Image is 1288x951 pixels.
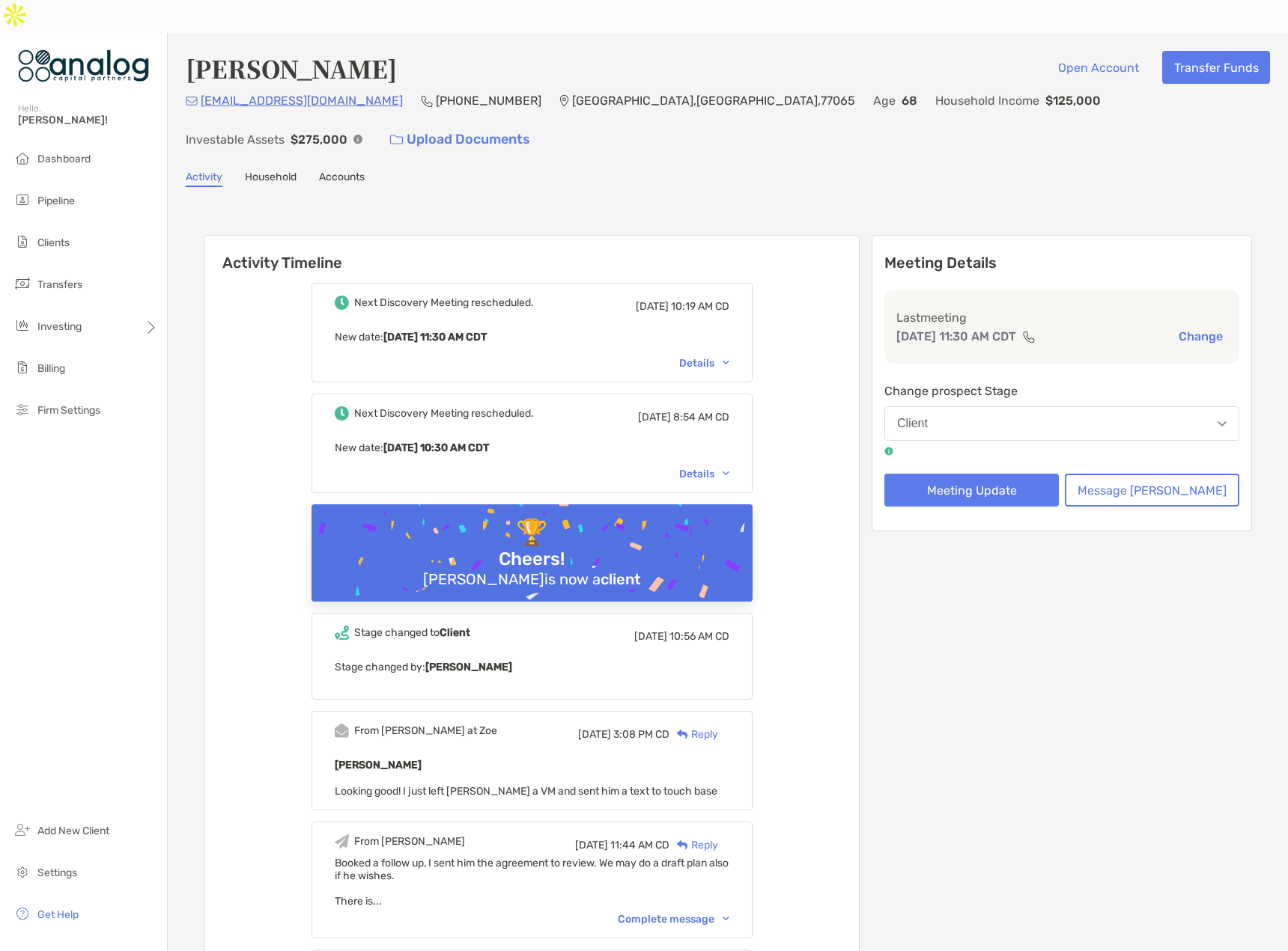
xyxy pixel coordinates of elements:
[493,548,571,570] div: Cheers!
[13,863,31,881] img: settings icon
[723,471,729,476] img: Chevron icon
[1022,331,1036,343] img: communication type
[335,406,349,421] img: Event icon
[13,191,31,209] img: pipeline icon
[291,130,347,149] p: $275,000
[610,839,669,851] span: 11:44 AM CD
[245,171,297,187] a: Household
[902,91,917,110] p: 68
[1046,51,1150,84] button: Open Account
[679,468,729,480] div: Details
[13,317,31,334] img: investing icon
[1218,421,1227,426] img: Open dropdown arrow
[354,724,497,737] div: From [PERSON_NAME] at Zoe
[613,728,669,741] span: 3:08 PM CD
[335,834,349,848] img: Event icon
[559,95,569,107] img: Location Icon
[335,759,422,771] b: [PERSON_NAME]
[425,661,512,673] b: [PERSON_NAME]
[673,411,729,423] span: 8:54 AM CD
[636,300,669,313] span: [DATE]
[13,233,31,251] img: clients icon
[186,51,397,85] h4: [PERSON_NAME]
[13,275,31,293] img: transfers icon
[18,39,149,93] img: Zoe Logo
[383,441,489,454] b: [DATE] 10:30 AM CDT
[353,135,362,144] img: Info Icon
[37,320,82,333] span: Investing
[319,171,365,187] a: Accounts
[634,630,667,643] span: [DATE]
[575,839,608,851] span: [DATE]
[417,570,647,588] div: [PERSON_NAME] is now a
[896,308,1227,327] p: Last meeting
[335,626,349,640] img: Event icon
[383,331,487,343] b: [DATE] 11:30 AM CDT
[37,866,77,879] span: Settings
[1045,91,1101,110] p: $125,000
[13,149,31,167] img: dashboard icon
[578,728,611,741] span: [DATE]
[354,407,534,420] div: Next Discovery Meeting rescheduled.
[1174,328,1227,344] button: Change
[677,840,688,850] img: Reply icon
[884,254,1239,272] p: Meeting Details
[186,130,285,149] p: Investable Assets
[37,908,79,921] span: Get Help
[335,724,349,738] img: Event icon
[37,195,75,207] span: Pipeline
[1162,51,1270,84] button: Transfer Funds
[723,361,729,365] img: Chevron icon
[873,91,896,110] p: Age
[436,91,541,110] p: [PHONE_NUMBER]
[884,447,893,456] img: tooltip
[510,518,553,548] div: 🏆
[601,570,641,588] b: client
[671,300,729,313] span: 10:19 AM CD
[13,358,31,376] img: billing icon
[669,837,718,853] div: Reply
[669,727,718,742] div: Reply
[335,857,729,908] div: Booked a follow up, I sent him the agreement to review. We may do a draft plan also if he wishes.
[884,406,1239,441] button: Client
[13,821,31,839] img: add_new_client icon
[1065,474,1239,507] button: Message [PERSON_NAME]
[723,917,729,921] img: Chevron icon
[390,135,403,145] img: button icon
[201,91,403,110] p: [EMAIL_ADDRESS][DOMAIN_NAME]
[677,730,688,739] img: Reply icon
[335,895,729,908] div: There is...
[312,504,753,634] img: Confetti
[335,658,729,676] p: Stage changed by:
[897,417,928,430] div: Client
[335,296,349,310] img: Event icon
[440,626,470,639] b: Client
[37,404,100,417] span: Firm Settings
[669,630,729,643] span: 10:56 AM CD
[935,91,1039,110] p: Household Income
[37,278,82,291] span: Transfers
[37,153,91,165] span: Dashboard
[37,236,70,249] span: Clients
[884,474,1059,507] button: Meeting Update
[335,328,729,346] p: New date :
[204,236,859,272] h6: Activity Timeline
[896,327,1016,346] p: [DATE] 11:30 AM CDT
[679,357,729,370] div: Details
[638,411,671,423] span: [DATE]
[37,825,109,837] span: Add New Client
[572,91,855,110] p: [GEOGRAPHIC_DATA] , [GEOGRAPHIC_DATA] , 77065
[884,382,1239,400] p: Change prospect Stage
[186,171,222,187] a: Activity
[37,362,65,375] span: Billing
[354,835,465,848] div: From [PERSON_NAME]
[335,785,717,798] span: Looking good! I just left [PERSON_NAME] a VM and sent him a text to touch base
[421,95,433,107] img: Phone Icon
[13,400,31,418] img: firm-settings icon
[335,438,729,457] p: New date :
[380,123,540,156] a: Upload Documents
[354,626,470,639] div: Stage changed to
[13,905,31,923] img: get-help icon
[354,296,534,309] div: Next Discovery Meeting rescheduled.
[618,913,729,926] div: Complete message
